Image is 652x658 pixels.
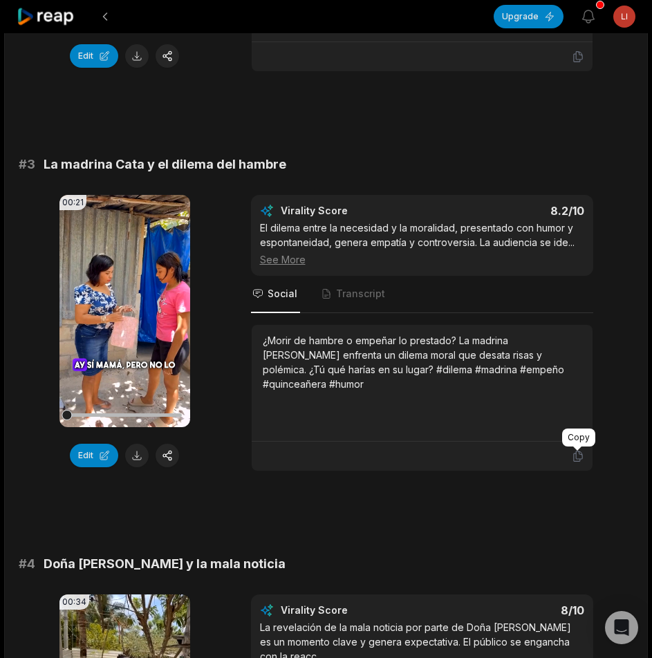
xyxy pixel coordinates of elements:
div: El dilema entre la necesidad y la moralidad, presentado con humor y espontaneidad, genera empatía... [260,220,584,267]
div: Virality Score [281,204,429,218]
div: ¿Morir de hambre o empeñar lo prestado? La madrina [PERSON_NAME] enfrenta un dilema moral que des... [263,333,581,391]
div: 8.2 /10 [436,204,584,218]
div: Open Intercom Messenger [605,611,638,644]
div: Copy [562,429,595,446]
nav: Tabs [251,276,593,313]
span: Social [268,287,297,301]
div: 8 /10 [436,603,584,617]
div: See More [260,252,584,267]
span: Transcript [336,287,385,301]
button: Edit [70,44,118,68]
span: # 4 [19,554,35,574]
video: Your browser does not support mp4 format. [59,195,190,427]
span: La madrina Cata y el dilema del hambre [44,155,286,174]
span: # 3 [19,155,35,174]
button: Upgrade [494,5,563,28]
div: Virality Score [281,603,429,617]
span: Doña [PERSON_NAME] y la mala noticia [44,554,286,574]
button: Edit [70,444,118,467]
